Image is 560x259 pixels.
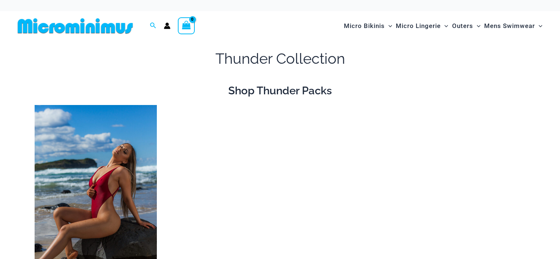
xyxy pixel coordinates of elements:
[450,15,482,37] a: OutersMenu ToggleMenu Toggle
[385,17,392,35] span: Menu Toggle
[164,22,170,29] a: Account icon link
[15,48,545,69] h1: Thunder Collection
[341,14,545,38] nav: Site Navigation
[15,18,136,34] img: MM SHOP LOGO FLAT
[150,21,156,31] a: Search icon link
[535,17,542,35] span: Menu Toggle
[15,84,545,98] h2: Shop Thunder Packs
[342,15,394,37] a: Micro BikinisMenu ToggleMenu Toggle
[396,17,441,35] span: Micro Lingerie
[473,17,480,35] span: Menu Toggle
[394,15,450,37] a: Micro LingerieMenu ToggleMenu Toggle
[482,15,544,37] a: Mens SwimwearMenu ToggleMenu Toggle
[452,17,473,35] span: Outers
[484,17,535,35] span: Mens Swimwear
[178,17,195,34] a: View Shopping Cart, empty
[344,17,385,35] span: Micro Bikinis
[441,17,448,35] span: Menu Toggle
